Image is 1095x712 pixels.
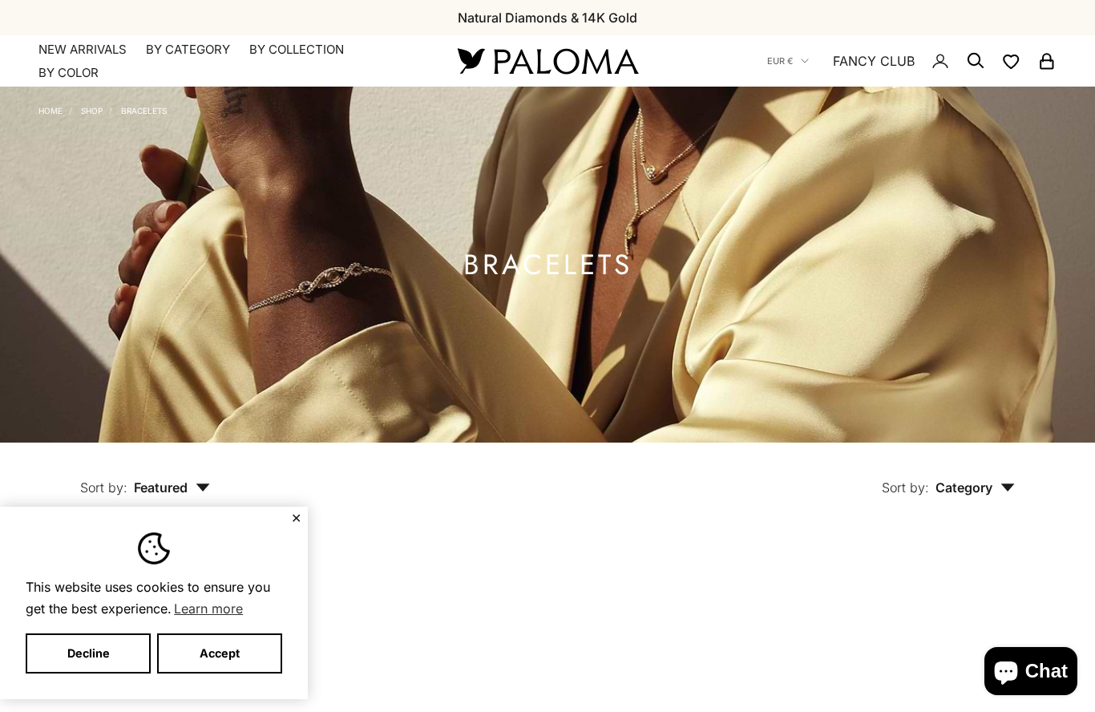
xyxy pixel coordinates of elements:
nav: Primary navigation [38,42,419,81]
button: Sort by: Featured [43,443,247,510]
a: Home [38,106,63,115]
img: Cookie banner [138,532,170,564]
button: EUR € [767,54,809,68]
button: Sort by: Category [845,443,1052,510]
a: FANCY CLUB [833,51,915,71]
button: Decline [26,633,151,674]
span: Category [935,479,1015,496]
nav: Breadcrumb [38,103,167,115]
summary: By Category [146,42,230,58]
span: Featured [134,479,210,496]
button: Accept [157,633,282,674]
span: This website uses cookies to ensure you get the best experience. [26,577,282,621]
summary: By Color [38,65,99,81]
inbox-online-store-chat: Shopify online store chat [980,647,1082,699]
span: EUR € [767,54,793,68]
button: Close [291,513,301,523]
p: Natural Diamonds & 14K Gold [458,7,637,28]
a: Shop [81,106,103,115]
span: Sort by: [882,479,929,496]
a: Learn more [172,597,245,621]
nav: Secondary navigation [767,35,1057,87]
a: NEW ARRIVALS [38,42,127,58]
h1: Bracelets [463,255,632,275]
summary: By Collection [249,42,344,58]
span: Sort by: [80,479,127,496]
a: Bracelets [121,106,167,115]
